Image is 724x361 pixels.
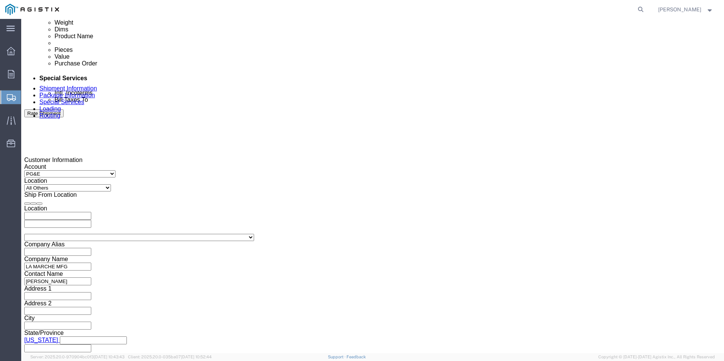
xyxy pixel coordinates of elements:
a: Feedback [346,355,366,359]
span: [DATE] 10:52:44 [181,355,212,359]
img: logo [5,4,59,15]
a: Support [328,355,347,359]
span: Server: 2025.20.0-970904bc0f3 [30,355,125,359]
span: [DATE] 10:43:43 [94,355,125,359]
span: Copyright © [DATE]-[DATE] Agistix Inc., All Rights Reserved [598,354,715,360]
span: LUIS CORTES [658,5,701,14]
span: Client: 2025.20.0-035ba07 [128,355,212,359]
iframe: FS Legacy Container [21,19,724,353]
button: [PERSON_NAME] [658,5,714,14]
